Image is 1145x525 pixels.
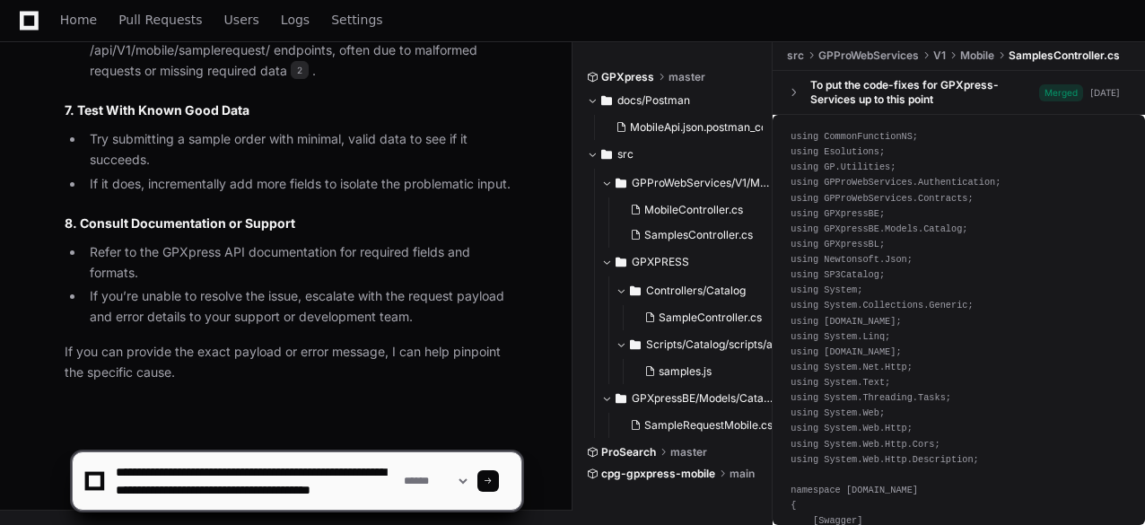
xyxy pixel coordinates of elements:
[617,93,690,108] span: docs/Postman
[616,172,626,194] svg: Directory
[623,223,763,248] button: SamplesController.cs
[587,140,759,169] button: src
[933,48,946,63] span: V1
[669,70,705,84] span: master
[646,284,746,298] span: Controllers/Catalog
[65,342,521,383] p: If you can provide the exact payload or error message, I can help pinpoint the specific cause.
[632,255,689,269] span: GPXPRESS
[84,174,521,195] li: If it does, incrementally add more fields to isolate the problematic input.
[630,280,641,302] svg: Directory
[601,70,654,84] span: GPXpress
[630,120,804,135] span: MobileApi.json.postman_collection
[331,14,382,25] span: Settings
[623,197,763,223] button: MobileController.cs
[1039,84,1083,101] span: Merged
[118,14,202,25] span: Pull Requests
[601,169,774,197] button: GPProWebServices/V1/Mobile
[659,364,712,379] span: samples.js
[84,20,521,81] li: There have been recent issues with 400 errors on /api/V1/mobile/samplerequest/ endpoints, often d...
[224,14,259,25] span: Users
[601,90,612,111] svg: Directory
[616,276,788,305] button: Controllers/Catalog
[601,384,774,413] button: GPXpressBE/Models/Catalog
[659,311,762,325] span: SampleController.cs
[787,48,804,63] span: src
[616,251,626,273] svg: Directory
[637,305,777,330] button: SampleController.cs
[616,388,626,409] svg: Directory
[617,147,634,162] span: src
[587,86,759,115] button: docs/Postman
[1090,86,1120,100] div: [DATE]
[644,418,773,433] span: SampleRequestMobile.cs
[291,61,309,79] span: 2
[601,248,774,276] button: GPXPRESS
[623,413,773,438] button: SampleRequestMobile.cs
[644,203,743,217] span: MobileController.cs
[818,48,919,63] span: GPProWebServices
[601,144,612,165] svg: Directory
[60,14,97,25] span: Home
[616,330,788,359] button: Scripts/Catalog/scripts/app/api2.0
[630,334,641,355] svg: Directory
[960,48,994,63] span: Mobile
[281,14,310,25] span: Logs
[84,129,521,171] li: Try submitting a sample order with minimal, valid data to see if it succeeds.
[84,286,521,328] li: If you’re unable to resolve the issue, escalate with the request payload and error details to you...
[84,242,521,284] li: Refer to the GPXpress API documentation for required fields and formats.
[646,337,788,352] span: Scripts/Catalog/scripts/app/api2.0
[810,78,1039,107] div: To put the code-fixes for GPXpress-Services up to this point
[65,214,521,232] h2: 8. Consult Documentation or Support
[632,391,774,406] span: GPXpressBE/Models/Catalog
[1009,48,1120,63] span: SamplesController.cs
[632,176,774,190] span: GPProWebServices/V1/Mobile
[608,115,763,140] button: MobileApi.json.postman_collection
[65,101,521,119] h2: 7. Test With Known Good Data
[637,359,777,384] button: samples.js
[644,228,753,242] span: SamplesController.cs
